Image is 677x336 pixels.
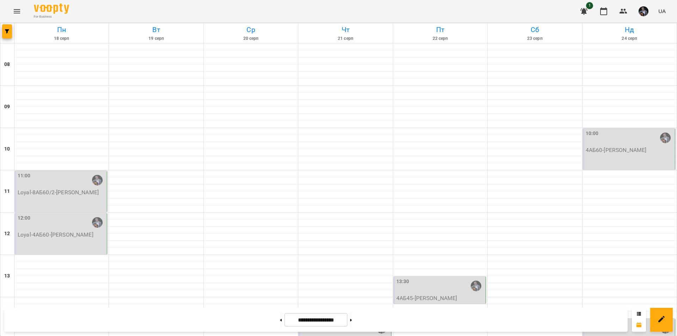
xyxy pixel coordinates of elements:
h6: 09 [4,103,10,111]
h6: Ср [205,24,297,35]
h6: 13 [4,272,10,280]
h6: 21 серп [299,35,391,42]
img: Олексій КОЧЕТОВ [660,133,671,143]
h6: 12 [4,230,10,238]
h6: 22 серп [394,35,486,42]
h6: Пт [394,24,486,35]
h6: Вт [110,24,202,35]
span: UA [658,7,666,15]
label: 12:00 [18,214,31,222]
p: Loyal-8АБ60/2 - [PERSON_NAME] [18,188,105,197]
span: 1 [586,2,593,9]
button: Menu [8,3,25,20]
img: Voopty Logo [34,4,69,14]
p: 4АБ60 - [PERSON_NAME] [586,146,673,154]
h6: 19 серп [110,35,202,42]
h6: 08 [4,61,10,68]
button: UA [655,5,669,18]
img: Олексій КОЧЕТОВ [92,217,103,228]
img: Олексій КОЧЕТОВ [92,175,103,185]
p: Loyal-4АБ60 - [PERSON_NAME] [18,231,105,239]
h6: 10 [4,145,10,153]
h6: Сб [489,24,581,35]
h6: Чт [299,24,391,35]
h6: 20 серп [205,35,297,42]
h6: 18 серп [16,35,108,42]
label: 11:00 [18,172,31,180]
h6: Нд [584,24,676,35]
h6: 24 серп [584,35,676,42]
label: 10:00 [586,130,599,138]
label: 13:30 [396,278,409,286]
img: d409717b2cc07cfe90b90e756120502c.jpg [639,6,648,16]
h6: 11 [4,188,10,195]
h6: Пн [16,24,108,35]
h6: 23 серп [489,35,581,42]
span: For Business [34,14,69,19]
img: Олексій КОЧЕТОВ [471,281,481,291]
p: 4АБ45 - [PERSON_NAME] [396,294,484,303]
